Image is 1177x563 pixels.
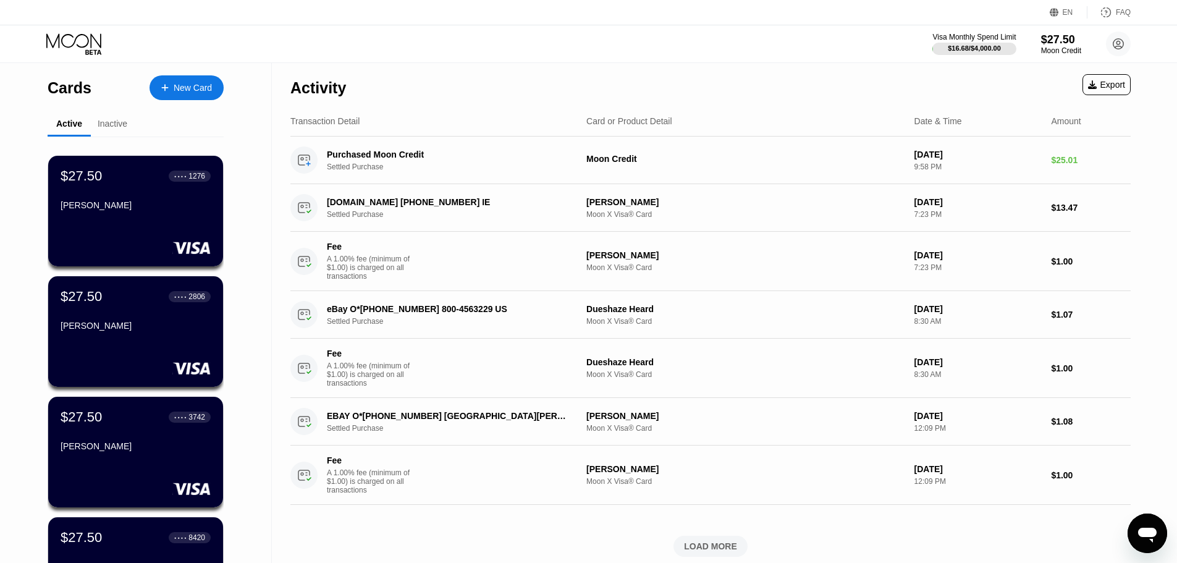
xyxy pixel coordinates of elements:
[1088,80,1125,90] div: Export
[174,174,187,178] div: ● ● ● ●
[586,116,672,126] div: Card or Product Detail
[174,415,187,419] div: ● ● ● ●
[327,411,567,421] div: EBAY O*[PHONE_NUMBER] [GEOGRAPHIC_DATA][PERSON_NAME] [GEOGRAPHIC_DATA]
[327,150,567,159] div: Purchased Moon Credit
[914,210,1042,219] div: 7:23 PM
[1063,8,1073,17] div: EN
[586,424,905,433] div: Moon X Visa® Card
[290,79,346,97] div: Activity
[290,536,1131,557] div: LOAD MORE
[1051,363,1131,373] div: $1.00
[586,263,905,272] div: Moon X Visa® Card
[1128,514,1167,553] iframe: Button to launch messaging window
[586,411,905,421] div: [PERSON_NAME]
[1041,33,1081,55] div: $27.50Moon Credit
[290,291,1131,339] div: eBay O*[PHONE_NUMBER] 800-4563229 USSettled PurchaseDueshaze HeardMoon X Visa® Card[DATE]8:30 AM$...
[48,397,223,507] div: $27.50● ● ● ●3742[PERSON_NAME]
[1041,33,1081,46] div: $27.50
[932,33,1016,41] div: Visa Monthly Spend Limit
[1051,203,1131,213] div: $13.47
[188,172,205,180] div: 1276
[174,83,212,93] div: New Card
[914,411,1042,421] div: [DATE]
[327,349,413,358] div: Fee
[586,154,905,164] div: Moon Credit
[586,250,905,260] div: [PERSON_NAME]
[290,184,1131,232] div: [DOMAIN_NAME] [PHONE_NUMBER] IESettled Purchase[PERSON_NAME]Moon X Visa® Card[DATE]7:23 PM$13.47
[290,232,1131,291] div: FeeA 1.00% fee (minimum of $1.00) is charged on all transactions[PERSON_NAME]Moon X Visa® Card[DA...
[586,197,905,207] div: [PERSON_NAME]
[1051,155,1131,165] div: $25.01
[914,116,962,126] div: Date & Time
[327,210,584,219] div: Settled Purchase
[290,137,1131,184] div: Purchased Moon CreditSettled PurchaseMoon Credit[DATE]9:58 PM$25.01
[1050,6,1087,19] div: EN
[98,119,127,129] div: Inactive
[174,295,187,298] div: ● ● ● ●
[327,304,567,314] div: eBay O*[PHONE_NUMBER] 800-4563229 US
[914,370,1042,379] div: 8:30 AM
[61,200,211,210] div: [PERSON_NAME]
[586,304,905,314] div: Dueshaze Heard
[914,357,1042,367] div: [DATE]
[61,321,211,331] div: [PERSON_NAME]
[61,168,102,184] div: $27.50
[61,409,102,425] div: $27.50
[914,150,1042,159] div: [DATE]
[61,530,102,546] div: $27.50
[932,33,1016,55] div: Visa Monthly Spend Limit$16.68/$4,000.00
[48,276,223,387] div: $27.50● ● ● ●2806[PERSON_NAME]
[1051,310,1131,320] div: $1.07
[914,304,1042,314] div: [DATE]
[586,357,905,367] div: Dueshaze Heard
[586,477,905,486] div: Moon X Visa® Card
[684,541,737,552] div: LOAD MORE
[914,197,1042,207] div: [DATE]
[327,424,584,433] div: Settled Purchase
[327,255,420,281] div: A 1.00% fee (minimum of $1.00) is charged on all transactions
[56,119,82,129] div: Active
[914,263,1042,272] div: 7:23 PM
[290,398,1131,446] div: EBAY O*[PHONE_NUMBER] [GEOGRAPHIC_DATA][PERSON_NAME] [GEOGRAPHIC_DATA]Settled Purchase[PERSON_NAM...
[327,468,420,494] div: A 1.00% fee (minimum of $1.00) is charged on all transactions
[586,370,905,379] div: Moon X Visa® Card
[61,441,211,451] div: [PERSON_NAME]
[1041,46,1081,55] div: Moon Credit
[61,289,102,305] div: $27.50
[174,536,187,540] div: ● ● ● ●
[914,163,1042,171] div: 9:58 PM
[327,455,413,465] div: Fee
[48,79,91,97] div: Cards
[914,250,1042,260] div: [DATE]
[188,413,205,421] div: 3742
[327,197,567,207] div: [DOMAIN_NAME] [PHONE_NUMBER] IE
[327,362,420,387] div: A 1.00% fee (minimum of $1.00) is charged on all transactions
[1082,74,1131,95] div: Export
[1051,417,1131,426] div: $1.08
[290,339,1131,398] div: FeeA 1.00% fee (minimum of $1.00) is charged on all transactionsDueshaze HeardMoon X Visa® Card[D...
[586,317,905,326] div: Moon X Visa® Card
[1051,116,1081,126] div: Amount
[48,156,223,266] div: $27.50● ● ● ●1276[PERSON_NAME]
[327,242,413,252] div: Fee
[188,292,205,301] div: 2806
[327,317,584,326] div: Settled Purchase
[290,446,1131,505] div: FeeA 1.00% fee (minimum of $1.00) is charged on all transactions[PERSON_NAME]Moon X Visa® Card[DA...
[1051,470,1131,480] div: $1.00
[586,464,905,474] div: [PERSON_NAME]
[327,163,584,171] div: Settled Purchase
[586,210,905,219] div: Moon X Visa® Card
[188,533,205,542] div: 8420
[914,424,1042,433] div: 12:09 PM
[1051,256,1131,266] div: $1.00
[290,116,360,126] div: Transaction Detail
[1087,6,1131,19] div: FAQ
[150,75,224,100] div: New Card
[1116,8,1131,17] div: FAQ
[948,44,1001,52] div: $16.68 / $4,000.00
[914,464,1042,474] div: [DATE]
[914,477,1042,486] div: 12:09 PM
[914,317,1042,326] div: 8:30 AM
